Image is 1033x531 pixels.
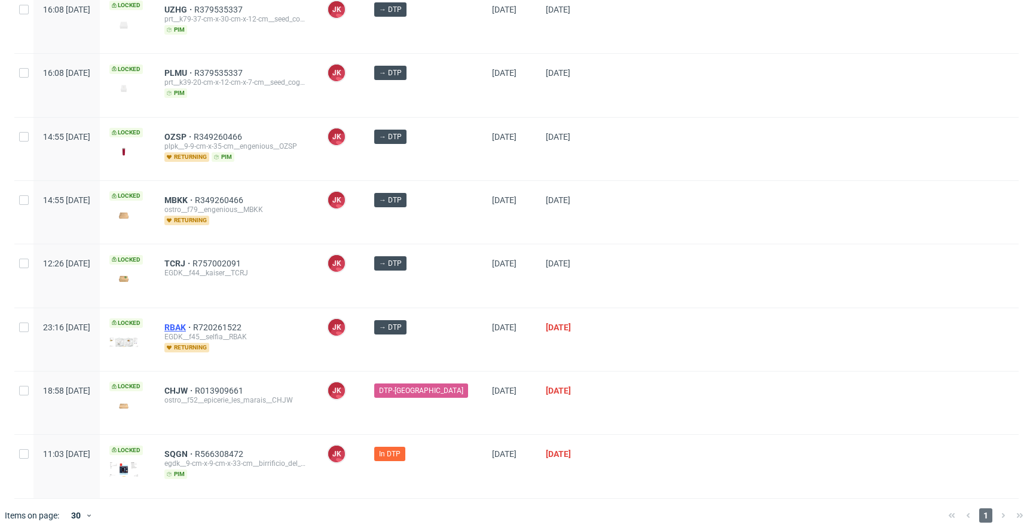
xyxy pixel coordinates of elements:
[379,67,402,78] span: → DTP
[109,255,143,265] span: Locked
[164,152,209,162] span: returning
[328,65,345,81] figcaption: JK
[109,462,138,477] img: version_two_editor_design.png
[492,259,516,268] span: [DATE]
[109,128,143,137] span: Locked
[164,459,308,468] div: egdk__9-cm-x-9-cm-x-33-cm__birrificio_del_ducato__SQGN
[164,259,192,268] a: TCRJ
[492,449,516,459] span: [DATE]
[164,268,308,278] div: EGDK__f44__kaiser__TCRJ
[109,191,143,201] span: Locked
[379,4,402,15] span: → DTP
[212,152,234,162] span: pim
[164,68,194,78] a: PLMU
[546,449,571,459] span: [DATE]
[379,385,463,396] span: DTP-[GEOGRAPHIC_DATA]
[546,323,571,332] span: [DATE]
[194,132,245,142] a: R349260466
[109,207,138,223] img: version_two_editor_design.png
[492,132,516,142] span: [DATE]
[328,255,345,272] figcaption: JK
[379,449,401,459] span: In DTP
[194,68,245,78] a: R379535337
[43,5,90,14] span: 16:08 [DATE]
[492,386,516,395] span: [DATE]
[192,259,243,268] a: R757002091
[43,323,90,332] span: 23:16 [DATE]
[164,449,195,459] a: SQGN
[195,449,246,459] a: R566308472
[109,80,138,96] img: version_two_editor_design
[328,192,345,208] figcaption: JK
[164,142,308,151] div: plpk__9-9-cm-x-35-cm__engenious__OZSP
[546,68,570,78] span: [DATE]
[546,259,570,268] span: [DATE]
[194,5,245,14] a: R379535337
[164,469,187,479] span: pim
[164,216,209,225] span: returning
[43,259,90,268] span: 12:26 [DATE]
[164,5,194,14] a: UZHG
[546,386,571,395] span: [DATE]
[328,1,345,18] figcaption: JK
[164,195,195,205] a: MBKK
[379,131,402,142] span: → DTP
[195,195,246,205] a: R349260466
[109,398,138,414] img: version_two_editor_design
[164,14,308,24] div: prt__k79-37-cm-x-30-cm-x-12-cm__seed_cognitiva_robotics_innovation_lda__UZHG
[546,5,570,14] span: [DATE]
[109,382,143,391] span: Locked
[492,68,516,78] span: [DATE]
[546,132,570,142] span: [DATE]
[64,507,85,524] div: 30
[164,323,193,332] a: RBAK
[379,195,402,205] span: → DTP
[492,195,516,205] span: [DATE]
[109,1,143,10] span: Locked
[164,25,187,35] span: pim
[492,5,516,14] span: [DATE]
[109,337,138,346] img: version_two_editor_design.png
[379,322,402,333] span: → DTP
[546,195,570,205] span: [DATE]
[164,88,187,98] span: pim
[195,386,246,395] a: R013909661
[43,386,90,395] span: 18:58 [DATE]
[979,508,992,523] span: 1
[43,132,90,142] span: 14:55 [DATE]
[328,446,345,462] figcaption: JK
[43,195,90,205] span: 14:55 [DATE]
[164,132,194,142] a: OZSP
[109,271,138,287] img: version_two_editor_design.png
[109,446,143,455] span: Locked
[193,323,244,332] a: R720261522
[328,128,345,145] figcaption: JK
[164,386,195,395] a: CHJW
[164,78,308,87] div: prt__k39-20-cm-x-12-cm-x-7-cm__seed_cognitiva_robotics_innovation_lda__PLMU
[109,318,143,328] span: Locked
[164,205,308,214] div: ostro__f79__engenious__MBKK
[379,258,402,269] span: → DTP
[109,17,138,33] img: version_two_editor_design
[109,65,143,74] span: Locked
[164,343,209,352] span: returning
[5,509,59,521] span: Items on page:
[328,319,345,336] figcaption: JK
[328,382,345,399] figcaption: JK
[164,395,308,405] div: ostro__f52__epicerie_les_marais__CHJW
